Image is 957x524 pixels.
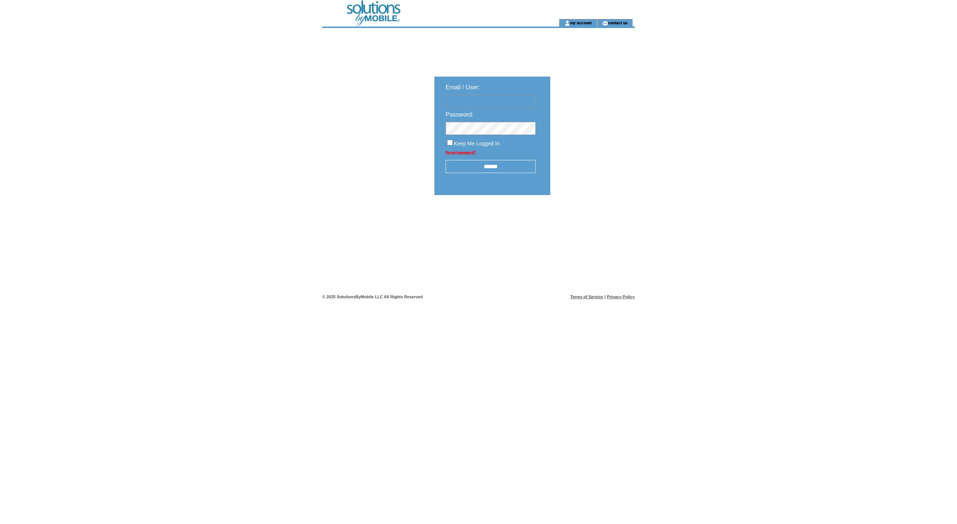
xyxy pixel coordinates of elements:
span: Email / User: [446,84,480,90]
a: Forgot password? [446,150,476,154]
img: account_icon.gif;jsessionid=EF3B74A3058E0C55E1755AE50F90FEC2 [564,20,570,26]
a: Terms of Service [570,295,603,299]
img: transparent.png;jsessionid=EF3B74A3058E0C55E1755AE50F90FEC2 [572,214,609,223]
span: | [604,295,606,299]
span: © 2025 SolutionsByMobile LLC All Rights Reserved [322,295,423,299]
a: Privacy Policy [607,295,635,299]
a: contact us [608,20,628,25]
a: my account [570,20,592,25]
img: contact_us_icon.gif;jsessionid=EF3B74A3058E0C55E1755AE50F90FEC2 [602,20,608,26]
span: Keep Me Logged In [454,141,499,147]
span: Password: [446,111,474,118]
